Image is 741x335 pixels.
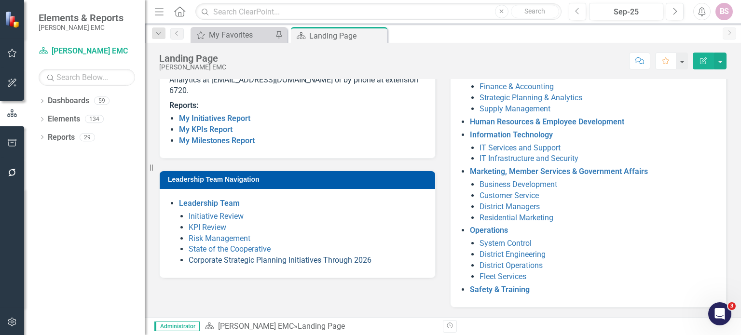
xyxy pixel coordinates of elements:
button: Search [511,5,559,18]
a: District Managers [480,202,540,211]
a: [PERSON_NAME] EMC [218,322,294,331]
a: IT Services and Support [480,143,561,152]
a: My KPIs Report [179,125,233,134]
span: Elements & Reports [39,12,123,24]
a: Operations [470,226,508,235]
div: [PERSON_NAME] EMC [159,64,226,71]
a: Leadership Team [179,199,240,208]
span: 3 [728,302,736,310]
a: Residential Marketing [480,213,553,222]
button: Sep-25 [589,3,663,20]
a: Corporate Strategic Planning Initiatives Through 2026 [189,255,371,265]
span: Search [524,7,545,15]
a: My Favorites [193,29,273,41]
small: [PERSON_NAME] EMC [39,24,123,31]
a: Marketing, Member Services & Government Affairs [470,167,648,176]
a: Safety & Training [470,285,530,294]
a: District Operations [480,261,543,270]
input: Search ClearPoint... [195,3,561,20]
input: Search Below... [39,69,135,86]
div: 29 [80,133,95,141]
div: Sep-25 [592,6,660,18]
a: My Milestones Report [179,136,255,145]
a: System Control [480,239,532,248]
a: Dashboards [48,95,89,107]
img: ClearPoint Strategy [5,11,22,28]
a: Supply Management [480,104,550,113]
a: Human Resources & Employee Development [470,117,624,126]
a: Elements [48,114,80,125]
div: 134 [85,115,104,123]
a: State of the Cooperative [189,244,271,254]
div: Landing Page [159,53,226,64]
a: Strategic Planning & Analytics [480,93,582,102]
div: 59 [94,97,110,105]
a: Fleet Services [480,272,526,281]
a: Business Development [480,180,557,189]
a: Reports [48,132,75,143]
strong: Reports: [169,101,198,110]
a: Customer Service [480,191,539,200]
a: Finance & Accounting [480,82,554,91]
div: » [205,321,436,332]
a: IT Infrastructure and Security [480,154,578,163]
span: Administrator [154,322,200,331]
div: Landing Page [309,30,385,42]
div: My Favorites [209,29,273,41]
button: BS [715,3,733,20]
a: Information Technology [470,130,553,139]
a: My Initiatives Report [179,114,250,123]
a: Initiative Review [189,212,244,221]
a: KPI Review [189,223,226,232]
h3: Leadership Team Navigation [168,176,430,183]
a: [PERSON_NAME] EMC [39,46,135,57]
a: District Engineering [480,250,546,259]
div: Landing Page [298,322,345,331]
a: Risk Management [189,234,250,243]
iframe: Intercom live chat [708,302,731,325]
